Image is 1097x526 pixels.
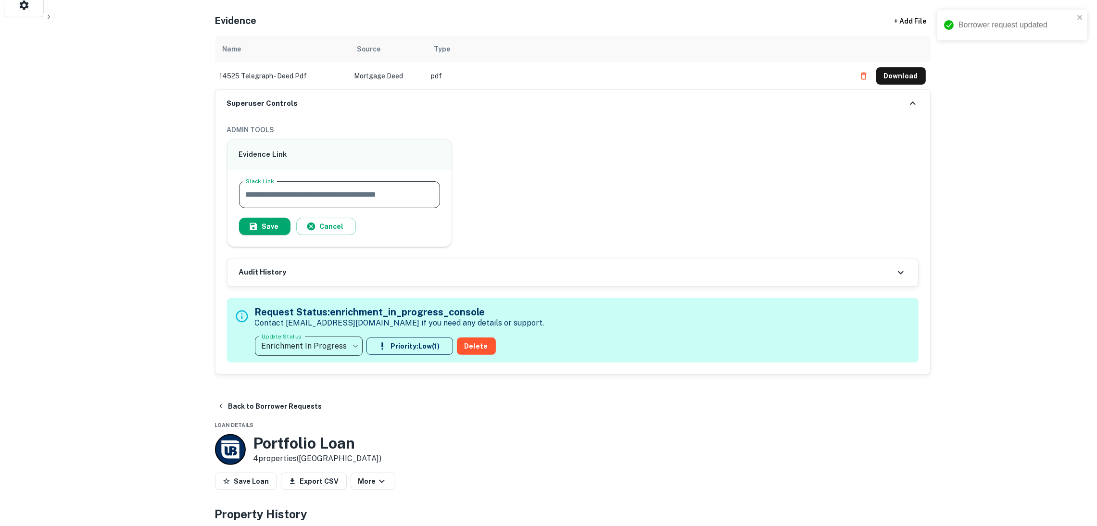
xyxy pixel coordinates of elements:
[239,149,441,160] h6: Evidence Link
[262,332,302,340] label: Update Status
[215,473,277,490] button: Save Loan
[223,43,241,55] div: Name
[253,453,382,464] p: 4 properties ([GEOGRAPHIC_DATA])
[255,305,544,319] h5: Request Status: enrichment_in_progress_console
[255,317,544,329] p: Contact [EMAIL_ADDRESS][DOMAIN_NAME] if you need any details or support.
[877,13,944,30] div: + Add File
[215,36,931,89] div: scrollable content
[350,63,427,89] td: Mortgage Deed
[213,398,326,415] button: Back to Borrower Requests
[255,333,363,360] div: Enrichment In Progress
[457,338,496,355] button: Delete
[239,267,287,278] h6: Audit History
[958,19,1074,31] div: Borrower request updated
[227,98,298,109] h6: Superuser Controls
[351,473,395,490] button: More
[215,63,350,89] td: 14525 telegraph - deed.pdf
[253,434,382,452] h3: Portfolio Loan
[357,43,381,55] div: Source
[239,218,290,235] button: Save
[366,338,453,355] button: Priority:Low(1)
[215,422,254,428] span: Loan Details
[350,36,427,63] th: Source
[876,67,926,85] button: Download
[427,36,850,63] th: Type
[227,125,919,135] h6: ADMIN TOOLS
[246,177,274,185] label: Slack Link
[215,13,257,28] h5: Evidence
[434,43,451,55] div: Type
[1049,449,1097,495] iframe: Chat Widget
[215,505,931,523] h4: Property History
[215,36,350,63] th: Name
[855,68,872,84] button: Delete file
[281,473,347,490] button: Export CSV
[296,218,356,235] button: Cancel
[427,63,850,89] td: pdf
[1077,13,1084,23] button: close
